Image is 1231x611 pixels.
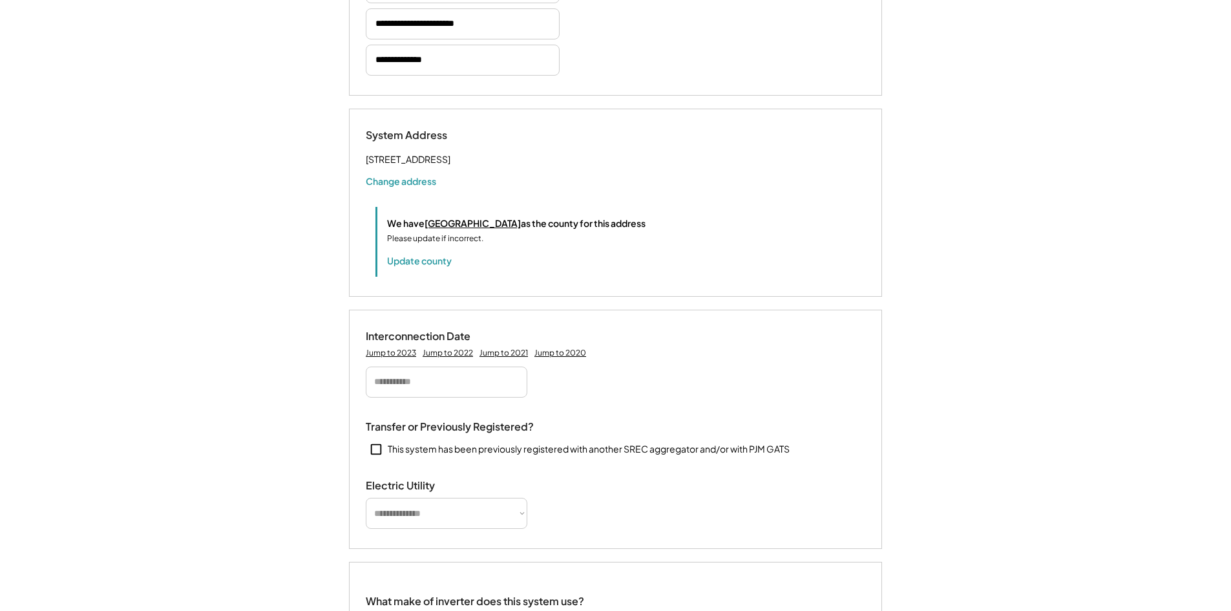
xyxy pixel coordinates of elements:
button: Change address [366,175,436,188]
button: Update county [387,254,452,267]
div: Jump to 2020 [534,348,586,358]
div: Jump to 2022 [423,348,473,358]
div: Transfer or Previously Registered? [366,420,534,434]
div: Jump to 2021 [479,348,528,358]
div: Please update if incorrect. [387,233,483,244]
div: We have as the county for this address [387,217,646,230]
div: Jump to 2023 [366,348,416,358]
div: Interconnection Date [366,330,495,343]
div: What make of inverter does this system use? [366,582,584,611]
div: This system has been previously registered with another SREC aggregator and/or with PJM GATS [388,443,790,456]
u: [GEOGRAPHIC_DATA] [425,217,521,229]
div: Electric Utility [366,479,495,493]
div: [STREET_ADDRESS] [366,151,450,167]
div: System Address [366,129,495,142]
